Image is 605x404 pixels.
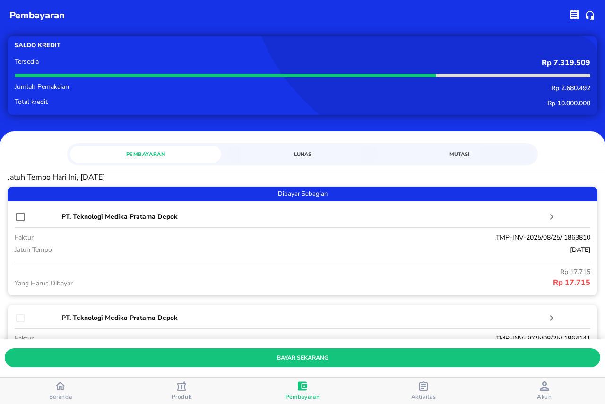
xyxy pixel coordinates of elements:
p: Saldo kredit [15,41,302,50]
span: Pembayaran [285,393,320,401]
a: Lunas [227,146,378,163]
p: Jatuh Tempo Hari Ini, [DATE] [8,173,597,182]
span: Dibayar Sebagian [8,189,597,199]
p: Total kredit [15,99,255,105]
p: Jumlah Pemakaian [15,84,255,90]
p: pembayaran [9,9,65,23]
p: Yang Harus Dibayar [15,278,302,288]
p: PT. Teknologi Medika Pratama Depok [61,313,546,323]
p: Rp 10.000.000 [255,99,590,108]
p: Rp 2.680.492 [255,84,590,93]
span: Beranda [49,393,72,401]
button: bayar sekarang [5,348,600,367]
div: simple tabs [67,143,538,163]
p: TMP-INV-2025/08/25/ 1863810 [255,232,590,242]
span: bayar sekarang [12,353,593,363]
span: Pembayaran [76,150,216,159]
span: Lunas [233,150,372,159]
p: PT. Teknologi Medika Pratama Depok [61,212,546,222]
button: Aktivitas [363,378,484,404]
p: faktur [15,232,255,242]
span: Mutasi [389,150,529,159]
p: faktur [15,334,255,344]
p: Rp 7.319.509 [255,59,590,68]
p: [DATE] [255,245,590,255]
span: Produk [172,393,192,401]
span: Aktivitas [411,393,436,401]
p: Rp 17.715 [302,267,590,277]
button: Pembayaran [242,378,363,404]
button: Produk [121,378,242,404]
p: Tersedia [15,59,255,65]
a: Mutasi [384,146,535,163]
p: jatuh tempo [15,245,255,255]
p: Rp 17.715 [302,277,590,288]
span: Akun [537,393,552,401]
a: Pembayaran [70,146,221,163]
button: Akun [484,378,605,404]
p: TMP-INV-2025/08/25/ 1864141 [255,334,590,344]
